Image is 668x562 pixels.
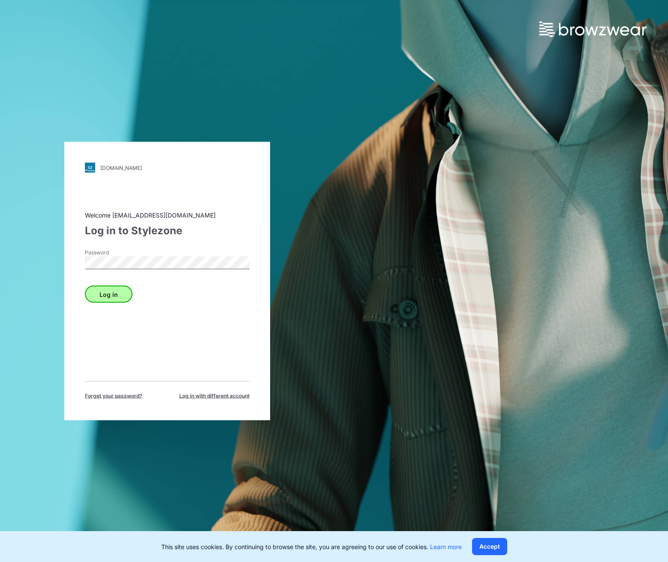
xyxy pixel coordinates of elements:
p: This site uses cookies. By continuing to browse the site, you are agreeing to our use of cookies. [161,542,462,551]
button: Accept [472,538,507,555]
span: Forget your password? [85,392,142,400]
div: Welcome [EMAIL_ADDRESS][DOMAIN_NAME] [85,211,250,220]
a: Learn more [430,543,462,550]
a: [DOMAIN_NAME] [85,163,250,173]
button: Log in [85,286,132,303]
div: Log in to Stylezone [85,223,250,239]
label: Password [85,249,145,257]
img: browzwear-logo.73288ffb.svg [539,21,647,37]
div: [DOMAIN_NAME] [100,164,142,171]
img: svg+xml;base64,PHN2ZyB3aWR0aD0iMjgiIGhlaWdodD0iMjgiIHZpZXdCb3g9IjAgMCAyOCAyOCIgZmlsbD0ibm9uZSIgeG... [85,163,95,173]
span: Log in with different account [179,392,250,400]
